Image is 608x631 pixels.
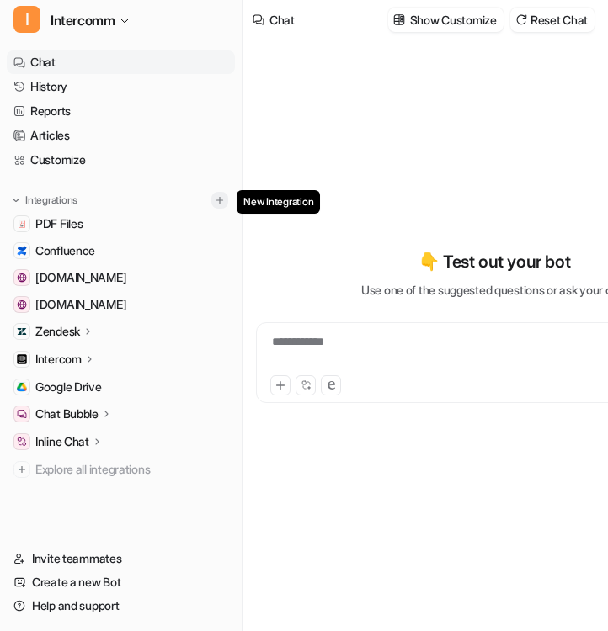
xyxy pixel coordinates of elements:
[7,192,83,209] button: Integrations
[7,594,235,618] a: Help and support
[35,242,95,259] span: Confluence
[7,50,235,74] a: Chat
[7,99,235,123] a: Reports
[388,8,504,32] button: Show Customize
[17,326,27,337] img: Zendesk
[7,75,235,98] a: History
[13,6,40,33] span: I
[269,11,295,29] div: Chat
[35,456,228,483] span: Explore all integrations
[10,194,22,206] img: expand menu
[35,296,126,313] span: [DOMAIN_NAME]
[7,293,235,316] a: app.intercom.com[DOMAIN_NAME]
[35,323,80,340] p: Zendesk
[35,351,82,368] p: Intercom
[17,300,27,310] img: app.intercom.com
[410,11,497,29] p: Show Customize
[393,13,405,26] img: customize
[35,379,102,395] span: Google Drive
[35,215,83,232] span: PDF Files
[17,382,27,392] img: Google Drive
[17,273,27,283] img: www.helpdesk.com
[515,13,527,26] img: reset
[17,219,27,229] img: PDF Files
[17,437,27,447] img: Inline Chat
[7,458,235,481] a: Explore all integrations
[51,8,115,32] span: Intercomm
[214,194,226,206] img: menu_add.svg
[237,190,320,214] span: New Integration
[17,409,27,419] img: Chat Bubble
[7,266,235,289] a: www.helpdesk.com[DOMAIN_NAME]
[510,8,595,32] button: Reset Chat
[7,375,235,399] a: Google DriveGoogle Drive
[25,194,77,207] p: Integrations
[7,239,235,262] a: ConfluenceConfluence
[7,124,235,147] a: Articles
[35,406,99,422] p: Chat Bubble
[7,148,235,172] a: Customize
[35,433,89,450] p: Inline Chat
[17,246,27,256] img: Confluence
[419,249,570,274] p: 👇 Test out your bot
[7,212,235,236] a: PDF FilesPDF Files
[17,354,27,364] img: Intercom
[7,547,235,570] a: Invite teammates
[13,461,30,478] img: explore all integrations
[7,570,235,594] a: Create a new Bot
[35,269,126,286] span: [DOMAIN_NAME]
